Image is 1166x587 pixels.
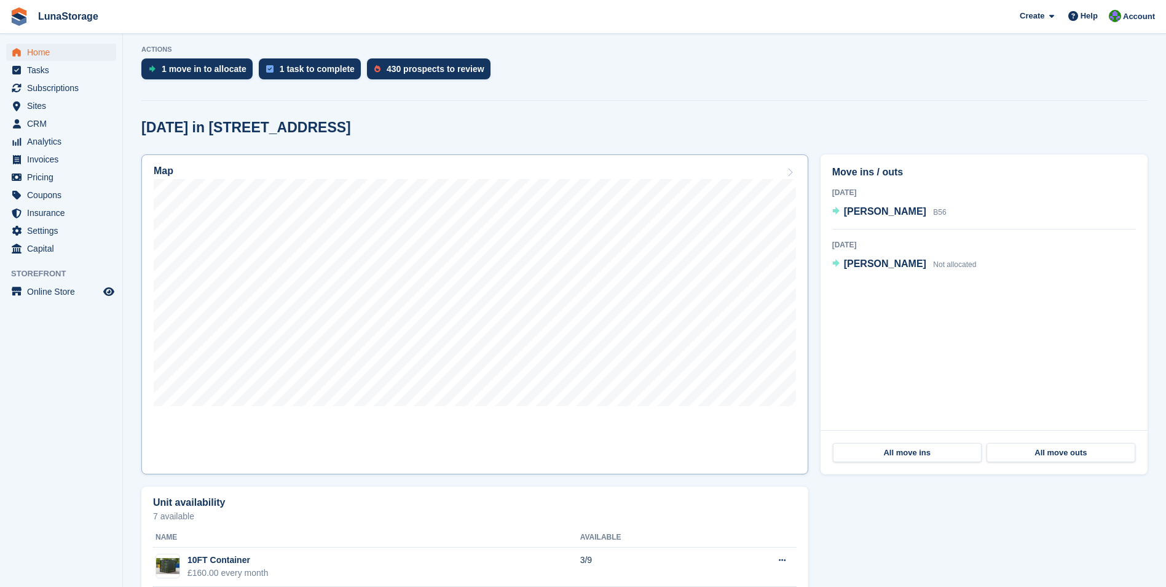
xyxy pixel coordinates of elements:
[6,186,116,204] a: menu
[101,284,116,299] a: Preview store
[832,165,1136,180] h2: Move ins / outs
[141,58,259,86] a: 1 move in to allocate
[27,240,101,257] span: Capital
[387,64,484,74] div: 430 prospects to review
[832,257,977,273] a: [PERSON_NAME] Not allocated
[27,79,101,97] span: Subscriptions
[149,65,156,73] img: move_ins_to_allocate_icon-fdf77a2bb77ea45bf5b3d319d69a93e2d87916cf1d5bf7949dd705db3b84f3ca.svg
[27,97,101,114] span: Sites
[844,258,926,269] span: [PERSON_NAME]
[162,64,246,74] div: 1 move in to allocate
[266,65,274,73] img: task-75834270c22a3079a89374b754ae025e5fb1db73e45f91037f5363f120a921f8.svg
[987,443,1135,463] a: All move outs
[6,222,116,239] a: menu
[6,283,116,300] a: menu
[141,46,1148,54] p: ACTIONS
[27,222,101,239] span: Settings
[27,62,101,79] span: Tasks
[10,7,28,26] img: stora-icon-8386f47178a22dfd0bd8f6a31ec36ba5ce8667c1dd55bd0f319d3a0aa187defe.svg
[6,44,116,61] a: menu
[1020,10,1044,22] span: Create
[27,115,101,132] span: CRM
[6,79,116,97] a: menu
[6,97,116,114] a: menu
[6,151,116,168] a: menu
[259,58,367,86] a: 1 task to complete
[27,204,101,222] span: Insurance
[187,554,269,567] div: 10FT Container
[933,260,976,269] span: Not allocated
[1123,10,1155,23] span: Account
[27,283,101,300] span: Online Store
[156,558,179,574] img: 10ft%20container.jpg
[141,154,808,474] a: Map
[844,206,926,217] span: [PERSON_NAME]
[374,65,380,73] img: prospect-51fa495bee0391a8d652442698ab0144808aea92771e9ea1ae160a38d050c398.svg
[580,548,713,587] td: 3/9
[141,119,351,136] h2: [DATE] in [STREET_ADDRESS]
[187,567,269,580] div: £160.00 every month
[27,44,101,61] span: Home
[1081,10,1098,22] span: Help
[833,443,982,463] a: All move ins
[33,6,103,26] a: LunaStorage
[27,186,101,204] span: Coupons
[6,169,116,186] a: menu
[367,58,497,86] a: 430 prospects to review
[6,240,116,257] a: menu
[1109,10,1121,22] img: Cathal Vaughan
[6,115,116,132] a: menu
[154,166,173,177] h2: Map
[580,528,713,548] th: Available
[832,239,1136,250] div: [DATE]
[27,133,101,150] span: Analytics
[153,528,580,548] th: Name
[27,169,101,186] span: Pricing
[6,204,116,222] a: menu
[280,64,355,74] div: 1 task to complete
[832,187,1136,198] div: [DATE]
[153,497,225,508] h2: Unit availability
[153,512,797,521] p: 7 available
[6,62,116,79] a: menu
[832,204,947,220] a: [PERSON_NAME] B56
[27,151,101,168] span: Invoices
[11,268,122,280] span: Storefront
[933,208,946,217] span: B56
[6,133,116,150] a: menu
